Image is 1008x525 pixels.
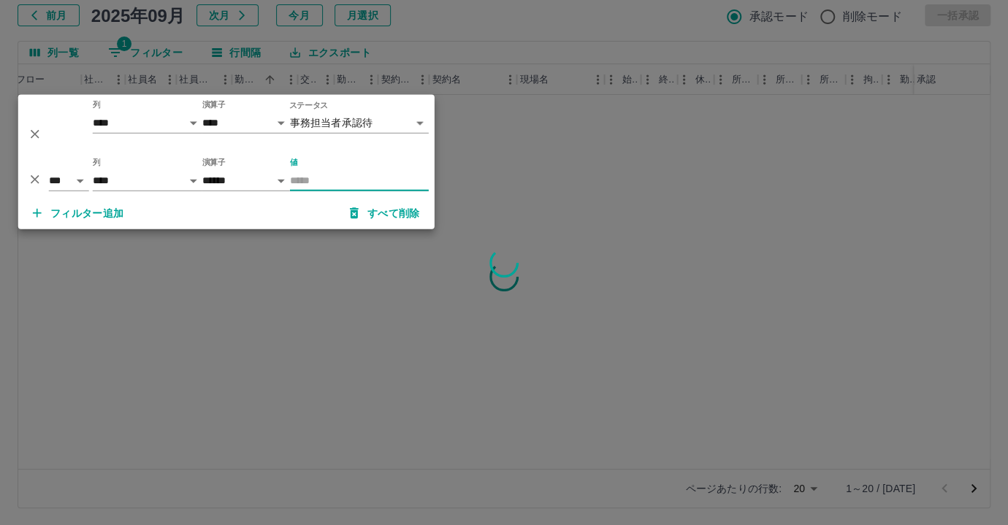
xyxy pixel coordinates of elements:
button: 削除 [24,123,46,145]
div: 事務担当者承認待 [290,112,429,134]
button: すべて削除 [338,200,432,226]
button: フィルター追加 [21,200,136,226]
label: 値 [290,157,298,168]
label: 列 [93,99,101,110]
label: 列 [93,157,101,168]
label: ステータス [289,100,328,111]
button: 削除 [24,168,46,190]
select: 論理演算子 [49,170,89,191]
label: 演算子 [202,99,226,110]
label: 演算子 [202,157,226,168]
